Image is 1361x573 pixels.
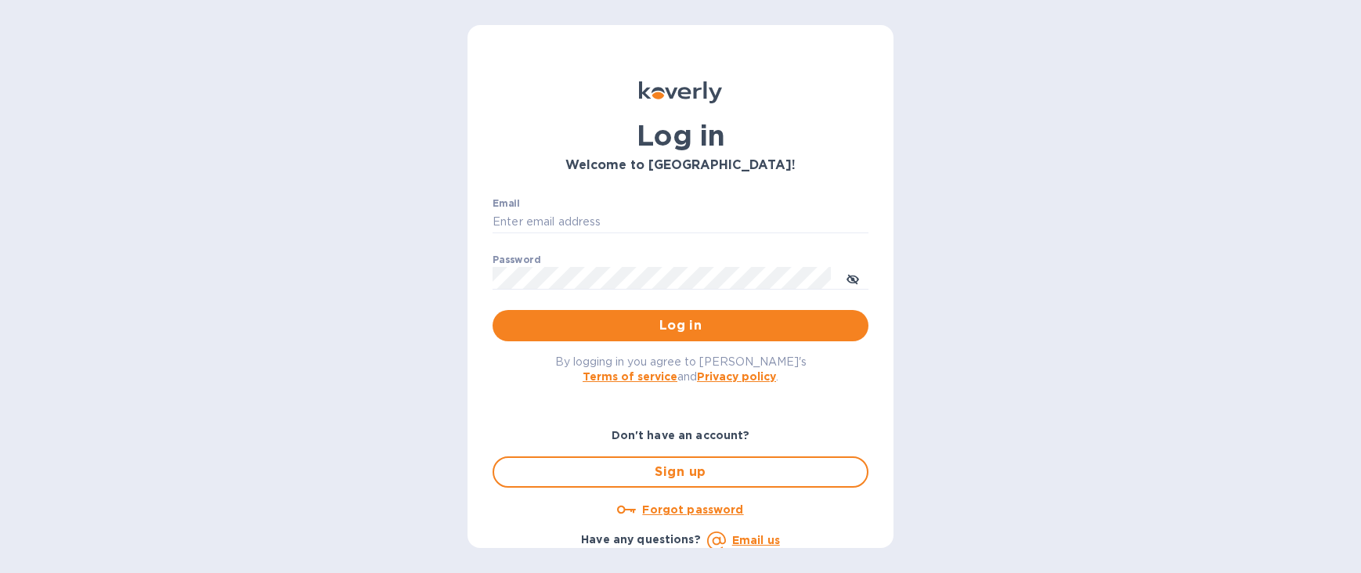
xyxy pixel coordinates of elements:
[697,370,776,383] a: Privacy policy
[493,158,868,173] h3: Welcome to [GEOGRAPHIC_DATA]!
[505,316,856,335] span: Log in
[555,355,807,383] span: By logging in you agree to [PERSON_NAME]'s and .
[581,533,701,546] b: Have any questions?
[493,456,868,488] button: Sign up
[612,429,750,441] b: Don't have an account?
[493,211,868,234] input: Enter email address
[639,81,722,103] img: Koverly
[642,503,743,516] u: Forgot password
[493,310,868,341] button: Log in
[493,119,868,152] h1: Log in
[732,534,780,546] a: Email us
[507,463,854,481] span: Sign up
[583,370,677,383] a: Terms of service
[493,199,520,208] label: Email
[493,255,540,265] label: Password
[837,262,868,294] button: toggle password visibility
